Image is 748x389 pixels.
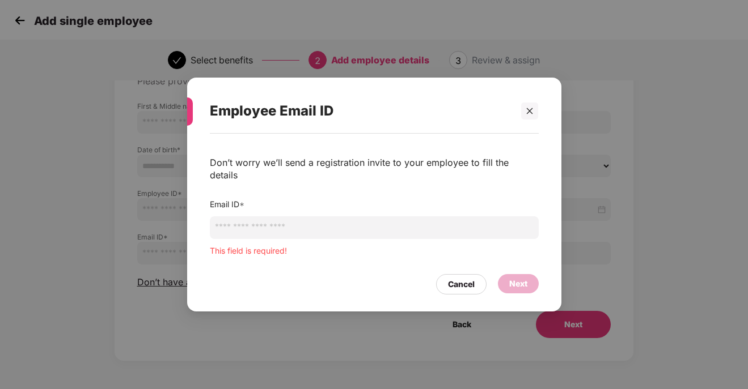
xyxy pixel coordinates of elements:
label: Email ID [210,199,244,209]
span: close [526,107,534,115]
span: This field is required! [210,246,287,255]
div: Next [509,277,527,290]
div: Cancel [448,278,475,290]
div: Don’t worry we’ll send a registration invite to your employee to fill the details [210,156,539,181]
div: Employee Email ID [210,89,512,133]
